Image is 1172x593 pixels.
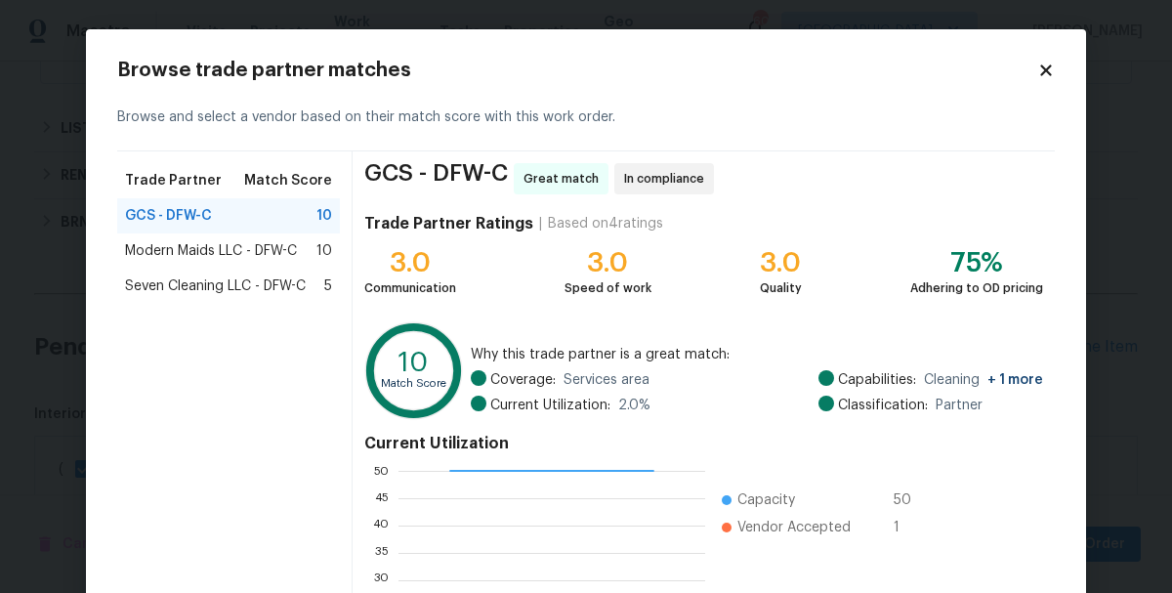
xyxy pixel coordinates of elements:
h2: Browse trade partner matches [117,61,1037,80]
text: Match Score [381,378,446,389]
div: Communication [364,278,456,298]
div: Based on 4 ratings [548,214,663,233]
span: Why this trade partner is a great match: [471,345,1043,364]
div: Adhering to OD pricing [910,278,1043,298]
text: 45 [374,492,389,504]
h4: Current Utilization [364,434,1043,453]
span: Capabilities: [838,370,916,390]
text: 50 [373,465,389,477]
h4: Trade Partner Ratings [364,214,533,233]
div: 3.0 [565,253,651,273]
div: 3.0 [760,253,802,273]
text: 35 [375,547,389,559]
span: Classification: [838,396,928,415]
span: In compliance [624,169,712,189]
span: GCS - DFW-C [364,163,508,194]
span: Cleaning [924,370,1043,390]
span: Match Score [244,171,332,191]
text: 40 [372,520,389,531]
span: Modern Maids LLC - DFW-C [125,241,297,261]
span: 5 [324,276,332,296]
span: Services area [564,370,649,390]
span: Vendor Accepted [737,518,851,537]
span: 2.0 % [618,396,650,415]
span: Coverage: [490,370,556,390]
div: Browse and select a vendor based on their match score with this work order. [117,84,1055,151]
span: GCS - DFW-C [125,206,212,226]
span: Great match [523,169,607,189]
span: Current Utilization: [490,396,610,415]
span: + 1 more [987,373,1043,387]
div: 3.0 [364,253,456,273]
div: 75% [910,253,1043,273]
div: Speed of work [565,278,651,298]
span: 50 [894,490,925,510]
span: Trade Partner [125,171,222,191]
text: 30 [373,574,389,586]
span: 10 [316,206,332,226]
span: 1 [894,518,925,537]
div: | [533,214,548,233]
span: Capacity [737,490,795,510]
div: Quality [760,278,802,298]
text: 10 [398,349,429,376]
span: 10 [316,241,332,261]
span: Partner [936,396,983,415]
span: Seven Cleaning LLC - DFW-C [125,276,306,296]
